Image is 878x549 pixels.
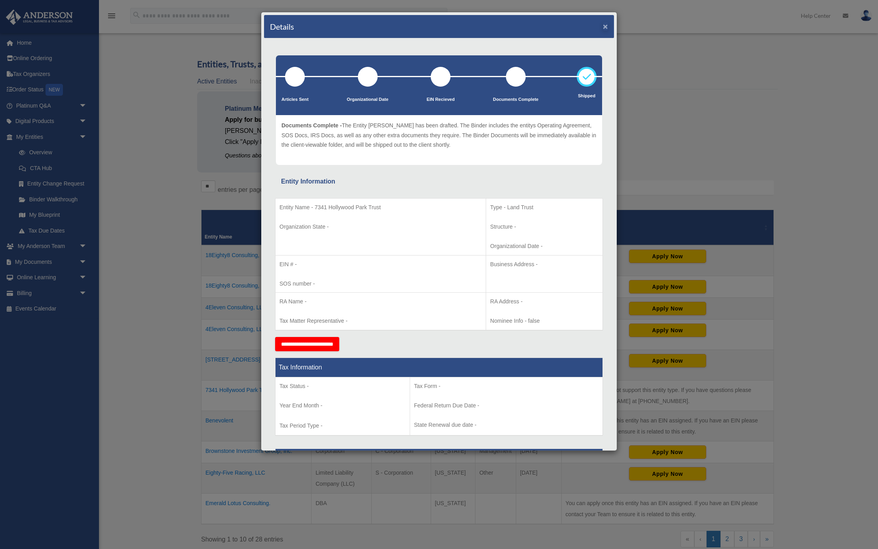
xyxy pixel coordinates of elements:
[276,449,603,468] th: Formation Progress
[493,96,538,104] p: Documents Complete
[281,96,308,104] p: Articles Sent
[279,259,482,269] p: EIN # -
[490,259,599,269] p: Business Address -
[279,279,482,289] p: SOS number -
[281,121,597,150] p: The Entity [PERSON_NAME] has been drafted. The Binder includes the entitys Operating Agreement, S...
[490,203,599,212] p: Type - Land Trust
[414,401,599,411] p: Federal Return Due Date -
[490,241,599,251] p: Organizational Date -
[490,222,599,232] p: Structure -
[414,381,599,391] p: Tax Form -
[347,96,388,104] p: Organizational Date
[490,316,599,326] p: Nominee Info - false
[276,377,410,435] td: Tax Period Type -
[279,381,406,391] p: Tax Status -
[490,297,599,307] p: RA Address -
[279,316,482,326] p: Tax Matter Representative -
[270,21,294,32] h4: Details
[281,176,597,187] div: Entity Information
[603,22,608,30] button: ×
[279,203,482,212] p: Entity Name - 7341 Hollywood Park Trust
[281,122,342,129] span: Documents Complete -
[427,96,455,104] p: EIN Recieved
[414,420,599,430] p: State Renewal due date -
[279,297,482,307] p: RA Name -
[577,92,597,100] p: Shipped
[276,358,603,377] th: Tax Information
[279,222,482,232] p: Organization State -
[279,401,406,411] p: Year End Month -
